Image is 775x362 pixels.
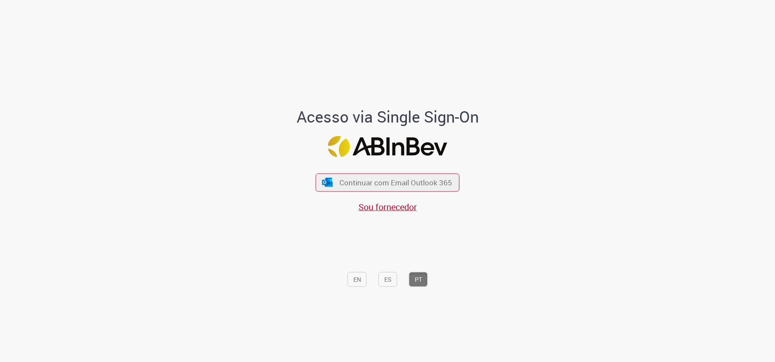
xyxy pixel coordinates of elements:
img: ícone Azure/Microsoft 360 [321,178,333,187]
a: Sou fornecedor [359,201,417,212]
button: ES [379,272,397,287]
button: EN [348,272,367,287]
button: PT [409,272,428,287]
button: ícone Azure/Microsoft 360 Continuar com Email Outlook 365 [316,174,460,191]
h1: Acesso via Single Sign-On [267,108,508,126]
img: Logo ABInBev [328,136,447,157]
span: Continuar com Email Outlook 365 [339,178,452,188]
